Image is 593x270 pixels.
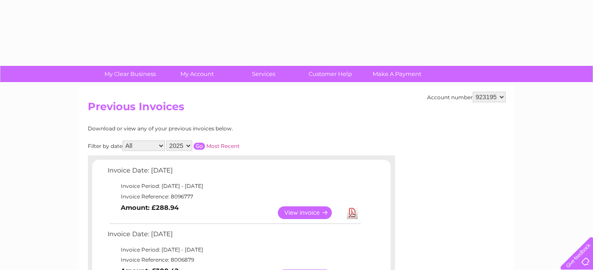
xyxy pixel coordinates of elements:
td: Invoice Date: [DATE] [105,228,362,245]
td: Invoice Date: [DATE] [105,165,362,181]
a: Download [347,206,358,219]
a: My Account [161,66,233,82]
div: Filter by date [88,140,318,151]
td: Invoice Period: [DATE] - [DATE] [105,181,362,191]
a: Most Recent [206,143,240,149]
a: View [278,206,342,219]
div: Download or view any of your previous invoices below. [88,126,318,132]
a: Make A Payment [361,66,433,82]
a: Customer Help [294,66,367,82]
td: Invoice Reference: 8006879 [105,255,362,265]
div: Account number [427,92,506,102]
h2: Previous Invoices [88,101,506,117]
a: Services [227,66,300,82]
td: Invoice Period: [DATE] - [DATE] [105,245,362,255]
b: Amount: £288.94 [121,204,179,212]
td: Invoice Reference: 8096777 [105,191,362,202]
a: My Clear Business [94,66,166,82]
